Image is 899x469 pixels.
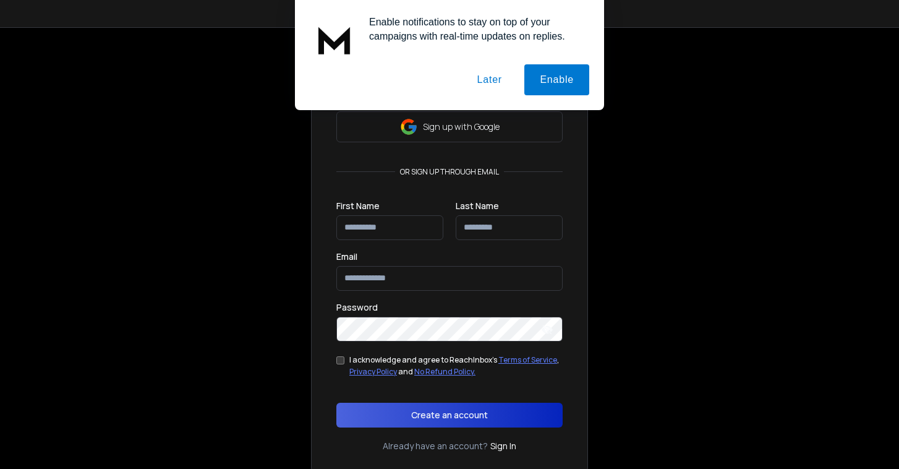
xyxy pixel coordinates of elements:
label: Email [336,252,357,261]
a: No Refund Policy. [414,366,475,377]
button: Sign up with Google [336,111,563,142]
div: I acknowledge and agree to ReachInbox's , and [349,354,563,378]
p: Already have an account? [383,440,488,452]
label: Password [336,303,378,312]
a: Sign In [490,440,516,452]
div: Enable notifications to stay on top of your campaigns with real-time updates on replies. [359,15,589,43]
label: First Name [336,202,380,210]
label: Last Name [456,202,499,210]
button: Enable [524,64,589,95]
p: or sign up through email [395,167,504,177]
img: notification icon [310,15,359,64]
button: Later [461,64,517,95]
a: Terms of Service [498,355,557,365]
a: Privacy Policy [349,366,397,377]
p: Sign up with Google [423,121,500,133]
button: Create an account [336,403,563,428]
